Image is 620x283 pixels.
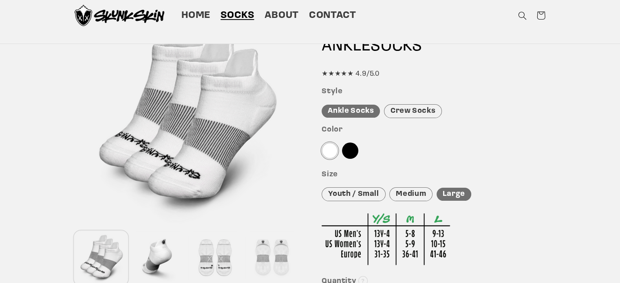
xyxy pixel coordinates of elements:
[221,9,254,22] span: Socks
[513,6,532,25] summary: Search
[384,104,442,118] div: Crew Socks
[75,5,164,26] img: Skunk Skin Anti-Odor Socks.
[322,68,545,80] div: ★★★★★ 4.9/5.0
[265,9,299,22] span: About
[389,187,432,202] div: Medium
[437,188,471,201] div: Large
[322,105,380,118] div: Ankle Socks
[259,4,304,27] a: About
[322,170,545,180] h3: Size
[181,9,210,22] span: Home
[176,4,216,27] a: Home
[216,4,259,27] a: Socks
[322,213,450,265] img: Sizing Chart
[322,87,545,97] h3: Style
[309,9,356,22] span: Contact
[322,187,385,202] div: Youth / Small
[304,4,361,27] a: Contact
[322,38,371,55] span: ANKLE
[322,125,545,135] h3: Color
